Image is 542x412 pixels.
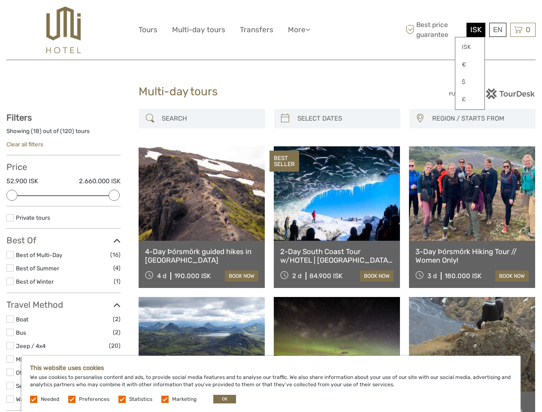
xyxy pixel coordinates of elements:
span: 4 d [157,272,167,280]
a: Private tours [16,214,50,221]
a: Boat [16,316,28,323]
a: Best of Multi-Day [16,251,62,258]
a: Best of Winter [16,278,54,285]
div: EN [489,23,506,37]
div: 180.000 ISK [445,272,481,280]
span: 3 d [427,272,437,280]
h3: Best Of [6,235,121,245]
label: 52.900 ISK [6,177,38,186]
button: Open LiveChat chat widget [99,13,109,24]
div: BEST SELLER [269,151,299,172]
a: Tours [139,24,157,36]
a: € [455,57,484,73]
h5: This website uses cookies [30,364,512,372]
a: Jeep / 4x4 [16,342,45,349]
h1: Multi-day tours [139,85,403,99]
span: (2) [113,327,121,337]
div: Showing ( ) out of ( ) tours [6,127,121,140]
div: We use cookies to personalise content and ads, to provide social media features and to analyse ou... [21,356,521,412]
a: More [288,24,310,36]
label: Needed [41,396,59,403]
a: Clear all filters [6,141,43,148]
a: Other / Non-Travel [16,369,66,376]
button: OK [213,395,236,403]
a: book now [360,270,394,282]
a: book now [495,270,529,282]
span: (79) [110,354,121,364]
label: 120 [62,127,72,135]
span: ISK [470,25,481,34]
label: Preferences [79,396,109,403]
span: (20) [109,341,121,351]
label: 2.660.000 ISK [79,177,121,186]
span: (2) [113,314,121,324]
span: Best price guarantee [403,20,464,39]
span: 2 d [292,272,302,280]
span: (16) [110,250,121,260]
span: (4) [113,263,121,273]
label: Marketing [172,396,197,403]
a: book now [225,270,258,282]
span: 0 [524,25,532,34]
a: £ [455,92,484,107]
span: (1) [114,276,121,286]
a: Multi-day tours [172,24,225,36]
label: Statistics [129,396,152,403]
a: 3-Day Þórsmörk Hiking Tour // Women Only! [415,247,529,265]
input: SEARCH [158,111,260,126]
a: $ [455,74,484,90]
p: We're away right now. Please check back later! [12,15,97,22]
label: 18 [33,127,39,135]
a: ISK [455,39,484,55]
a: 4-Day Þórsmörk guided hikes in [GEOGRAPHIC_DATA] [145,247,258,265]
a: Mini Bus / Car [16,356,53,363]
button: REGION / STARTS FROM [428,112,531,126]
div: 84.900 ISK [309,272,342,280]
input: SELECT DATES [294,111,396,126]
a: 2-Day South Coast Tour w/HOTEL | [GEOGRAPHIC_DATA], [GEOGRAPHIC_DATA], [GEOGRAPHIC_DATA] & Waterf... [280,247,394,265]
a: Transfers [240,24,273,36]
strong: Filters [6,112,32,123]
h3: Price [6,162,121,172]
img: 526-1e775aa5-7374-4589-9d7e-5793fb20bdfc_logo_big.jpg [46,6,80,53]
a: Bus [16,329,26,336]
a: Walking [16,396,36,403]
img: PurchaseViaTourDesk.png [448,88,536,99]
h3: Travel Method [6,300,121,310]
div: 190.000 ISK [174,272,211,280]
a: Self-Drive [16,382,43,389]
a: Best of Summer [16,265,59,272]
